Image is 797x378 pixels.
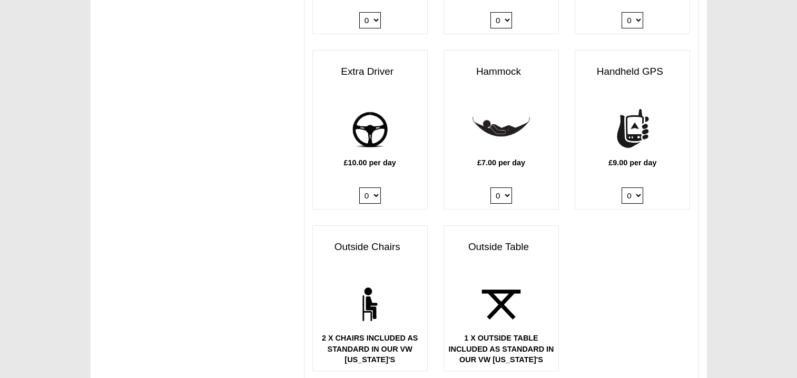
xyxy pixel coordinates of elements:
h3: Handheld GPS [575,61,690,83]
img: add-driver.png [341,101,399,158]
h3: Outside Chairs [313,236,427,258]
b: £7.00 per day [477,158,525,167]
img: handheld-gps.png [604,101,661,158]
img: table.png [473,276,530,333]
img: hammock.png [473,101,530,158]
b: £9.00 per day [608,158,656,167]
h3: Hammock [444,61,558,83]
h3: Outside Table [444,236,558,258]
b: £10.00 per day [344,158,396,167]
b: 1 X OUTSIDE TABLE INCLUDED AS STANDARD IN OUR VW [US_STATE]'S [449,334,554,364]
h3: Extra Driver [313,61,427,83]
b: 2 X CHAIRS INCLUDED AS STANDARD IN OUR VW [US_STATE]'S [322,334,418,364]
img: chair.png [341,276,399,333]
